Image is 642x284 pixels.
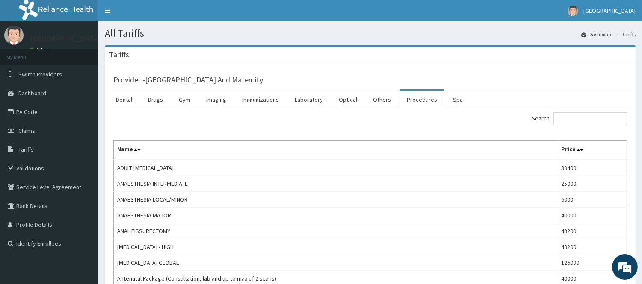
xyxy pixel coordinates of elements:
span: Claims [18,127,35,135]
img: User Image [4,26,24,45]
a: Online [30,47,50,53]
a: Others [366,91,398,108]
td: 38400 [558,160,627,176]
td: [MEDICAL_DATA] - HIGH [114,239,558,255]
span: Switch Providers [18,70,62,78]
td: 126080 [558,255,627,271]
a: Laboratory [288,91,330,108]
h1: All Tariffs [105,28,636,39]
span: [GEOGRAPHIC_DATA] [583,7,636,15]
span: Tariffs [18,146,34,153]
a: Dashboard [581,31,613,38]
p: [GEOGRAPHIC_DATA] [30,35,101,42]
a: Optical [332,91,364,108]
a: Immunizations [235,91,286,108]
span: We're online! [50,87,118,173]
a: Drugs [141,91,170,108]
a: Gym [172,91,197,108]
td: ANAESTHESIA LOCAL/MINOR [114,192,558,208]
label: Search: [532,112,627,125]
a: Spa [446,91,470,108]
td: 6000 [558,192,627,208]
th: Price [558,141,627,160]
a: Imaging [199,91,233,108]
td: 48200 [558,223,627,239]
td: 48200 [558,239,627,255]
a: Procedures [400,91,444,108]
textarea: Type your message and hit 'Enter' [4,191,163,221]
img: User Image [568,6,578,16]
td: 40000 [558,208,627,223]
h3: Provider - [GEOGRAPHIC_DATA] And Maternity [113,76,263,84]
li: Tariffs [614,31,636,38]
td: 25000 [558,176,627,192]
span: Dashboard [18,89,46,97]
td: ANAESTHESIA MAJOR [114,208,558,223]
img: d_794563401_company_1708531726252_794563401 [16,43,35,64]
td: [MEDICAL_DATA] GLOBAL [114,255,558,271]
td: ANAL FISSURECTOMY [114,223,558,239]
div: Minimize live chat window [140,4,161,25]
input: Search: [553,112,627,125]
th: Name [114,141,558,160]
a: Dental [109,91,139,108]
td: ANAESTHESIA INTERMEDIATE [114,176,558,192]
h3: Tariffs [109,51,129,59]
div: Chat with us now [44,48,144,59]
td: ADULT [MEDICAL_DATA] [114,160,558,176]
